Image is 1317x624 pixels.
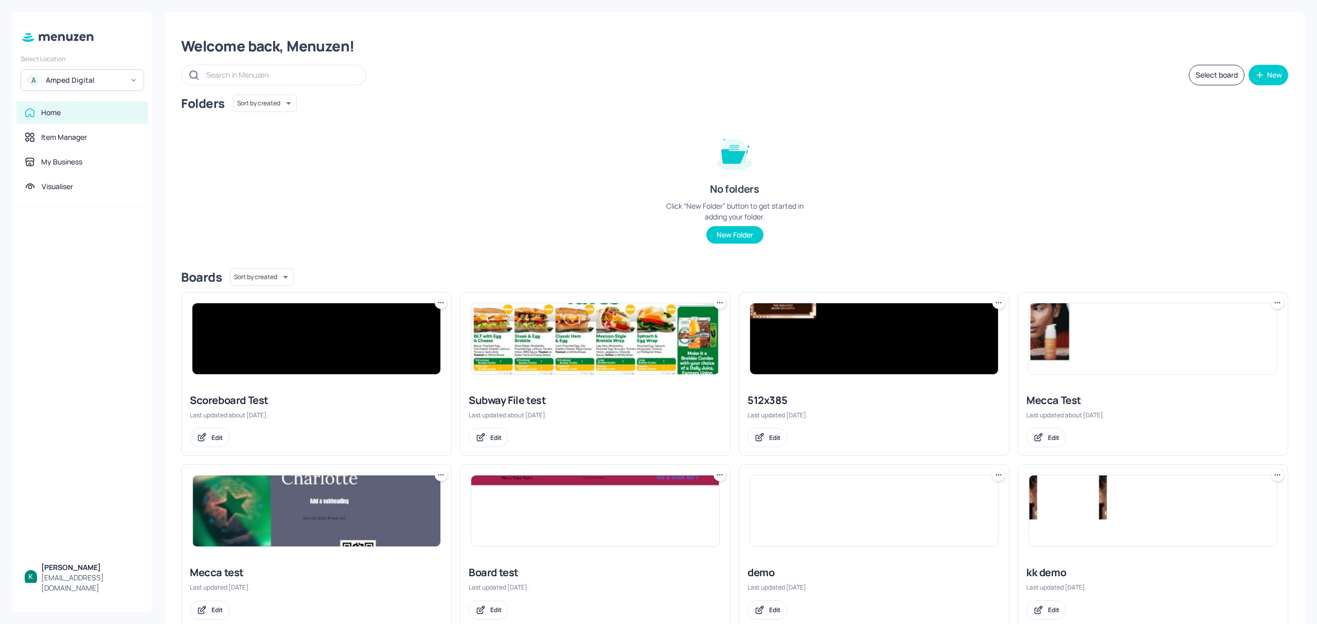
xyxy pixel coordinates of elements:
div: Boards [181,269,222,285]
div: Click “New Folder” button to get started in adding your folder. [657,200,812,222]
div: Folders [181,95,225,112]
div: Edit [490,605,502,614]
img: folder-empty [709,126,760,178]
button: New [1249,65,1288,85]
img: 2025-07-29-17537622447104til4tw6kiq.jpeg [192,303,440,374]
div: Scoreboard Test [190,393,443,408]
div: New [1267,71,1282,79]
div: Last updated about [DATE]. [469,411,722,419]
div: Edit [490,433,502,442]
div: Last updated [DATE]. [190,583,443,592]
div: A [27,74,40,86]
div: Edit [1048,433,1059,442]
div: Home [41,107,61,118]
button: Select board [1189,65,1244,85]
div: Mecca Test [1026,393,1279,408]
div: Mecca test [190,565,443,580]
div: Item Manager [41,132,87,142]
div: My Business [41,157,82,167]
img: 2025-06-17-1750199689017r8ixrj6ih6.jpeg [750,303,998,374]
div: Edit [1048,605,1059,614]
img: ACg8ocKBIlbXoTTzaZ8RZ_0B6YnoiWvEjOPx6MQW7xFGuDwnGH3hbQ=s96-c [25,570,37,582]
div: Select Location [21,54,144,63]
input: Search in Menuzen [206,67,355,82]
div: 512x385 [748,393,1001,408]
img: 2025-08-13-1755066037325fj9ck42ipr6.jpeg [471,303,719,374]
div: [PERSON_NAME] [41,562,140,573]
div: Board test [469,565,722,580]
div: Edit [211,605,223,614]
div: Last updated [DATE]. [748,583,1001,592]
img: 2025-03-25-1742875039122vxbdnm6rbu.jpeg [192,475,440,546]
button: New Folder [706,226,763,244]
div: Edit [211,433,223,442]
div: kk demo [1026,565,1279,580]
div: Edit [769,433,780,442]
img: 2025-07-22-1753150999163aufffdptw1.jpeg [1029,303,1277,374]
div: Last updated about [DATE]. [190,411,443,419]
img: 2025-01-17-173709536944508r4duuivtiu.jpeg [471,475,719,546]
div: Sort by created [233,93,297,114]
div: Amped Digital [46,75,123,85]
div: Last updated [DATE]. [469,583,722,592]
div: Edit [769,605,780,614]
div: demo [748,565,1001,580]
div: Subway File test [469,393,722,408]
div: No folders [710,182,759,196]
div: Last updated [DATE]. [1026,583,1279,592]
div: Sort by created [230,267,294,287]
div: [EMAIL_ADDRESS][DOMAIN_NAME] [41,573,140,593]
div: Last updated about [DATE]. [1026,411,1279,419]
div: Last updated [DATE]. [748,411,1001,419]
div: Visualiser [42,181,73,192]
div: Welcome back, Menuzen! [181,37,1288,56]
img: 2024-09-20-1726817036637m3xww9uhime.jpeg [750,475,998,546]
img: 2024-09-18-1726641622503eqt45c7sdzt.jpeg [1029,475,1277,546]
